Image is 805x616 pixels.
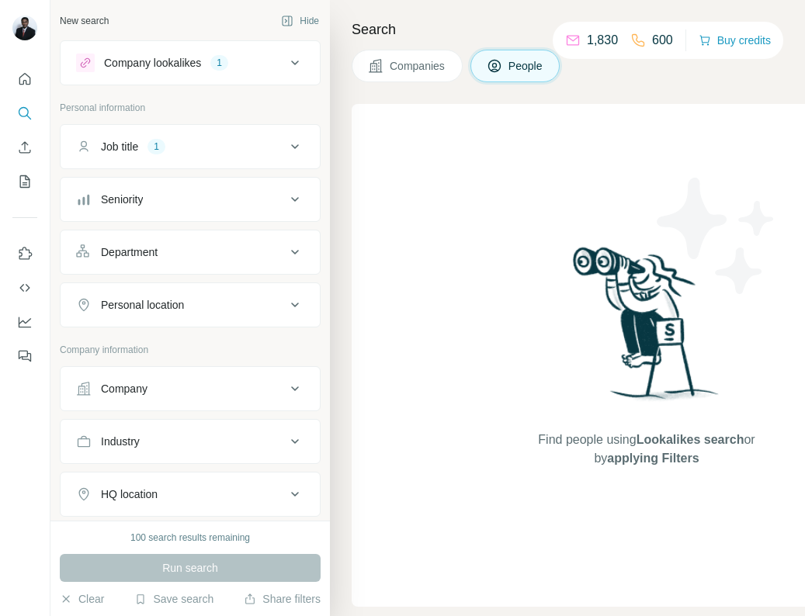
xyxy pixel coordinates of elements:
[101,244,158,260] div: Department
[699,29,771,51] button: Buy credits
[60,14,109,28] div: New search
[130,531,250,545] div: 100 search results remaining
[12,308,37,336] button: Dashboard
[101,192,143,207] div: Seniority
[12,342,37,370] button: Feedback
[647,166,786,306] img: Surfe Illustration - Stars
[101,297,184,313] div: Personal location
[101,139,138,154] div: Job title
[12,16,37,40] img: Avatar
[61,181,320,218] button: Seniority
[60,343,321,357] p: Company information
[522,431,771,468] span: Find people using or by
[101,434,140,449] div: Industry
[390,58,446,74] span: Companies
[147,140,165,154] div: 1
[607,452,699,465] span: applying Filters
[61,476,320,513] button: HQ location
[101,381,147,396] div: Company
[587,31,618,50] p: 1,830
[61,286,320,324] button: Personal location
[637,433,744,446] span: Lookalikes search
[12,99,37,127] button: Search
[12,65,37,93] button: Quick start
[12,133,37,161] button: Enrich CSV
[61,234,320,271] button: Department
[566,243,727,416] img: Surfe Illustration - Woman searching with binoculars
[652,31,673,50] p: 600
[61,423,320,460] button: Industry
[61,44,320,81] button: Company lookalikes1
[270,9,330,33] button: Hide
[12,274,37,302] button: Use Surfe API
[61,128,320,165] button: Job title1
[352,19,786,40] h4: Search
[244,591,321,607] button: Share filters
[12,168,37,196] button: My lists
[61,370,320,407] button: Company
[60,101,321,115] p: Personal information
[104,55,201,71] div: Company lookalikes
[134,591,213,607] button: Save search
[210,56,228,70] div: 1
[508,58,544,74] span: People
[101,486,158,502] div: HQ location
[12,240,37,268] button: Use Surfe on LinkedIn
[60,591,104,607] button: Clear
